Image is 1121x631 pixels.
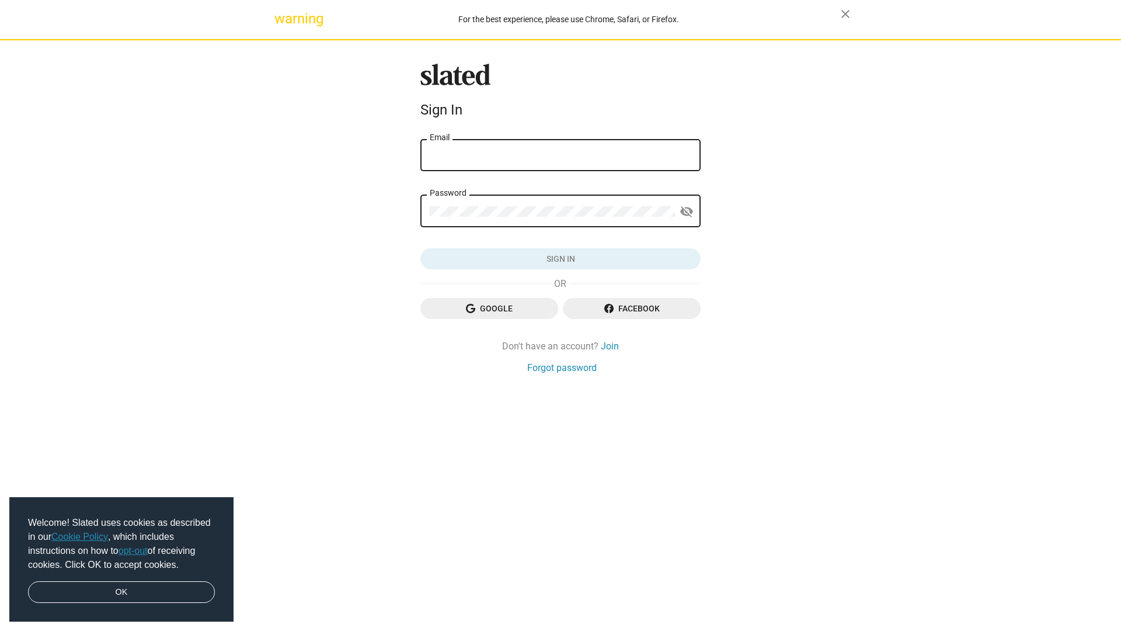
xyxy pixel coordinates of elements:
mat-icon: visibility_off [680,203,694,221]
div: Don't have an account? [420,340,701,352]
a: dismiss cookie message [28,581,215,604]
button: Google [420,298,558,319]
a: opt-out [119,546,148,556]
span: Welcome! Slated uses cookies as described in our , which includes instructions on how to of recei... [28,516,215,572]
a: Forgot password [527,362,597,374]
mat-icon: warning [274,12,288,26]
span: Google [430,298,549,319]
span: Facebook [572,298,691,319]
div: Sign In [420,102,701,118]
mat-icon: close [838,7,852,21]
a: Cookie Policy [51,532,108,542]
a: Join [601,340,619,352]
button: Facebook [563,298,701,319]
button: Show password [675,200,698,224]
div: cookieconsent [9,497,234,622]
sl-branding: Sign In [420,64,701,123]
div: For the best experience, please use Chrome, Safari, or Firefox. [297,12,841,27]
